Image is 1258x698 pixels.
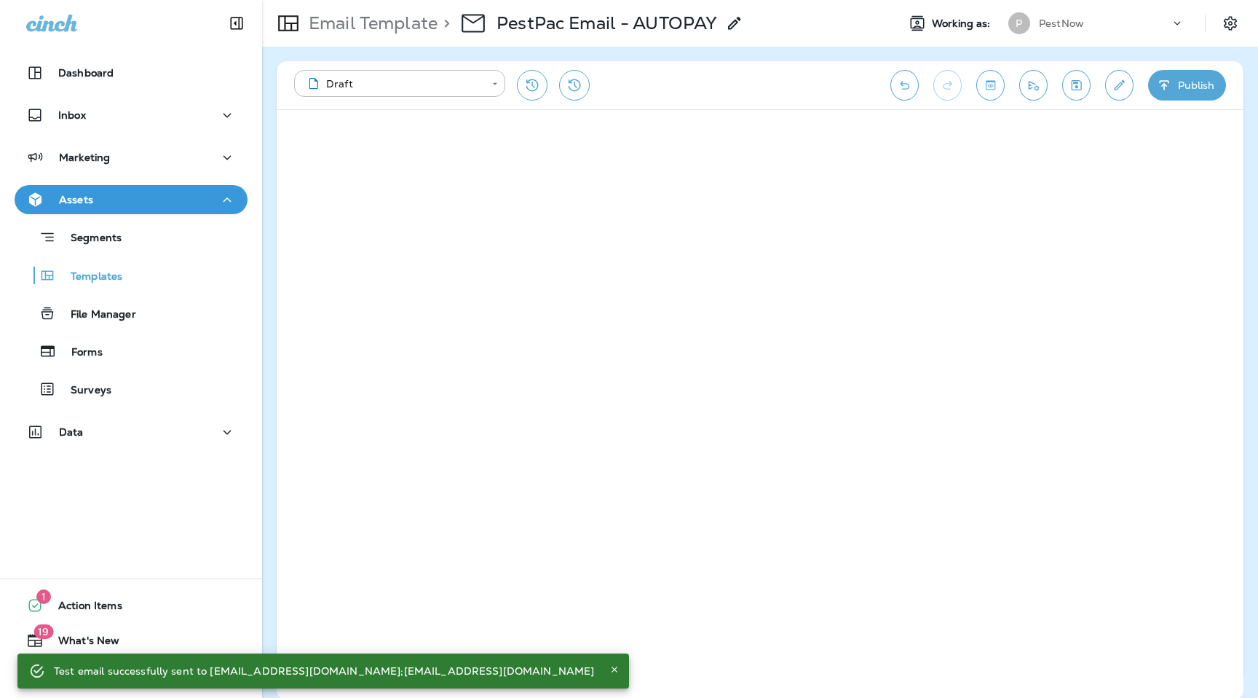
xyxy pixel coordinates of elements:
span: Working as: [932,17,994,30]
span: 19 [33,624,53,639]
button: File Manager [15,298,248,329]
p: File Manager [56,308,136,322]
button: Settings [1217,10,1243,36]
div: P [1008,12,1030,34]
div: Test email successfully sent to [EMAIL_ADDRESS][DOMAIN_NAME];[EMAIL_ADDRESS][DOMAIN_NAME] [54,658,594,684]
button: Marketing [15,143,248,172]
button: 1Action Items [15,591,248,620]
button: Dashboard [15,58,248,87]
button: Close [606,661,623,678]
p: Email Template [303,12,438,34]
button: Assets [15,185,248,214]
p: PestNow [1039,17,1084,29]
button: Support [15,661,248,690]
span: What's New [44,635,119,652]
p: Segments [56,232,122,246]
button: Inbox [15,101,248,130]
p: Templates [56,270,122,284]
p: Inbox [58,109,86,121]
p: Forms [57,346,103,360]
button: Templates [15,260,248,291]
p: Data [59,426,84,438]
button: Collapse Sidebar [216,9,257,38]
p: Dashboard [58,67,114,79]
button: Data [15,417,248,447]
p: > [438,12,450,34]
button: Surveys [15,374,248,404]
p: Assets [59,194,93,205]
span: 1 [36,589,51,604]
p: PestPac Email - AUTOPAY [497,12,717,34]
button: Forms [15,336,248,366]
button: 19What's New [15,626,248,655]
span: Action Items [44,600,122,617]
p: Surveys [56,384,111,398]
button: Segments [15,221,248,253]
p: Marketing [59,152,110,163]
